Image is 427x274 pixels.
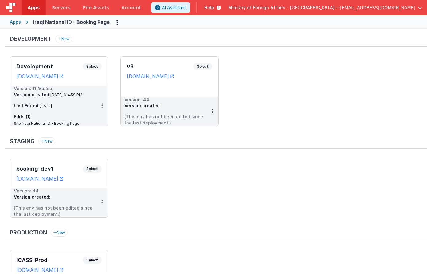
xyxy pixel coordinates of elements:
[16,63,83,70] h3: Development
[14,121,96,126] div: Site: Iraqi National ID - Booking Page
[38,137,55,145] button: New
[14,86,96,92] div: Version: 11
[127,63,193,70] h3: v3
[228,5,422,11] button: Ministry of Foreign Affairs - [GEOGRAPHIC_DATA] — [EMAIL_ADDRESS][DOMAIN_NAME]
[55,35,72,43] button: New
[14,103,96,109] h3: Last Edited:
[83,257,102,264] span: Select
[28,5,40,11] span: Apps
[14,205,96,217] li: (This env has not been edited since the last deployment.)
[14,92,96,98] h3: Version created:
[37,86,54,91] span: (Edited)
[14,188,96,194] div: Version: 44
[124,114,207,126] li: (This env has not been edited since the last deployment.)
[162,5,186,11] span: AI Assistant
[10,19,21,25] div: Apps
[16,257,83,263] h3: ICASS-Prod
[124,103,207,109] h3: Version created:
[340,5,415,11] span: [EMAIL_ADDRESS][DOMAIN_NAME]
[204,5,214,11] span: Help
[193,63,212,70] span: Select
[51,229,68,237] button: New
[112,17,122,27] button: Options
[33,18,110,26] div: Iraqi National ID - Booking Page
[16,73,63,79] a: [DOMAIN_NAME]
[83,165,102,173] span: Select
[16,176,63,182] a: [DOMAIN_NAME]
[10,36,52,42] h3: Development
[124,97,207,103] div: Version: 44
[127,73,174,79] a: [DOMAIN_NAME]
[83,63,102,70] span: Select
[151,2,190,13] button: AI Assistant
[83,5,109,11] span: File Assets
[16,267,63,273] a: [DOMAIN_NAME]
[10,138,35,144] h3: Staging
[16,166,83,172] h3: booking-dev1
[10,230,47,236] h3: Production
[14,114,96,120] h3: Edits (1)
[52,5,70,11] span: Servers
[50,93,82,97] span: [DATE] 1:14:59 PM
[228,5,340,11] span: Ministry of Foreign Affairs - [GEOGRAPHIC_DATA] —
[40,104,52,108] span: [DATE]
[14,194,96,200] h3: Version created:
